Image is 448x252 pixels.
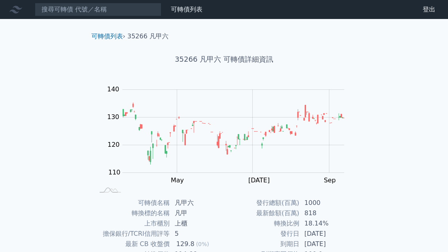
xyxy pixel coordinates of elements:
[300,218,354,229] td: 18.14%
[95,239,170,249] td: 最新 CB 收盤價
[170,218,224,229] td: 上櫃
[171,6,202,13] a: 可轉債列表
[171,176,184,184] tspan: May
[175,239,196,249] div: 129.8
[103,85,356,184] g: Chart
[300,239,354,249] td: [DATE]
[127,32,168,41] li: 35266 凡甲六
[196,241,209,247] span: (0%)
[95,198,170,208] td: 可轉債名稱
[224,208,300,218] td: 最新餘額(百萬)
[324,176,336,184] tspan: Sep
[248,176,270,184] tspan: [DATE]
[107,113,119,121] tspan: 130
[300,208,354,218] td: 818
[300,229,354,239] td: [DATE]
[35,3,161,16] input: 搜尋可轉債 代號／名稱
[95,229,170,239] td: 擔保銀行/TCRI信用評等
[108,169,121,176] tspan: 110
[300,198,354,208] td: 1000
[95,218,170,229] td: 上市櫃別
[416,3,442,16] a: 登出
[224,198,300,208] td: 發行總額(百萬)
[170,198,224,208] td: 凡甲六
[85,54,363,65] h1: 35266 凡甲六 可轉債詳細資訊
[91,32,123,40] a: 可轉債列表
[224,239,300,249] td: 到期日
[107,85,119,93] tspan: 140
[224,229,300,239] td: 發行日
[170,229,224,239] td: 5
[91,32,125,41] li: ›
[95,208,170,218] td: 轉換標的名稱
[108,141,120,148] tspan: 120
[170,208,224,218] td: 凡甲
[224,218,300,229] td: 轉換比例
